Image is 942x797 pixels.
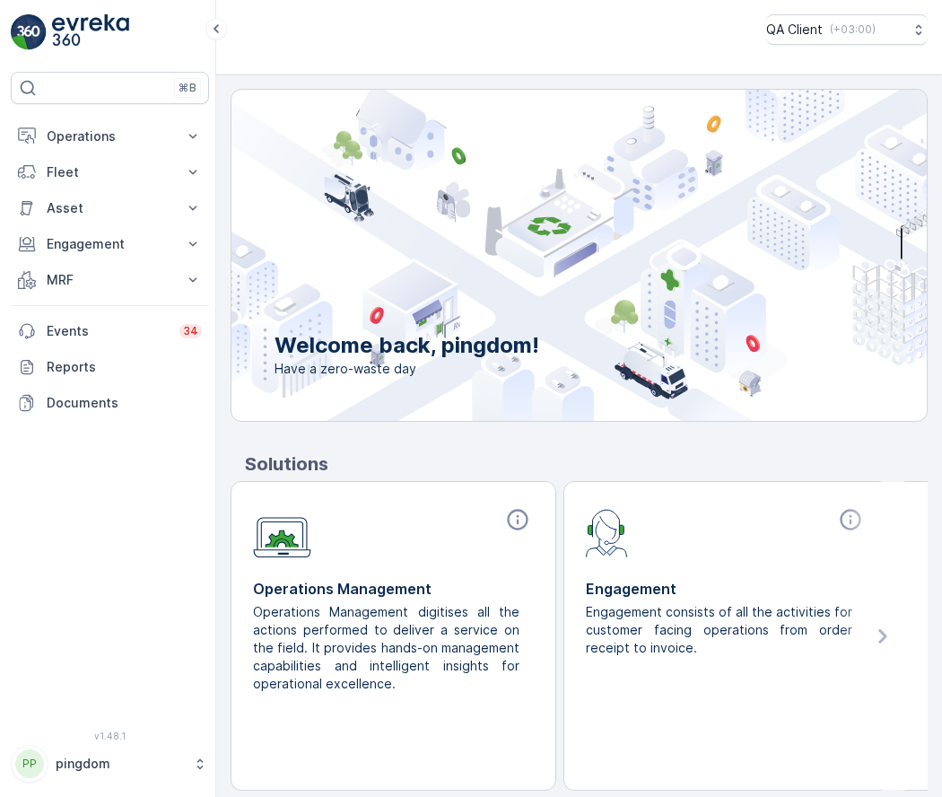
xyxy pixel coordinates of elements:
[586,603,852,657] p: Engagement consists of all the activities for customer facing operations from order receipt to in...
[275,331,539,360] p: Welcome back, pingdom!
[56,755,184,773] p: pingdom
[151,90,927,421] img: city illustration
[253,507,311,558] img: module-icon
[15,749,44,778] div: PP
[253,603,519,693] p: Operations Management digitises all the actions performed to deliver a service on the field. It p...
[11,731,209,741] span: v 1.48.1
[586,507,628,557] img: module-icon
[830,22,876,37] p: ( +03:00 )
[47,322,169,340] p: Events
[47,271,173,289] p: MRF
[253,578,534,600] p: Operations Management
[766,21,823,39] p: QA Client
[586,578,867,600] p: Engagement
[47,199,173,217] p: Asset
[47,235,173,253] p: Engagement
[11,154,209,190] button: Fleet
[11,313,209,349] a: Events34
[47,163,173,181] p: Fleet
[47,127,173,145] p: Operations
[11,385,209,421] a: Documents
[47,358,202,376] p: Reports
[183,324,198,338] p: 34
[11,190,209,226] button: Asset
[11,14,47,50] img: logo
[245,451,928,477] p: Solutions
[275,360,539,378] span: Have a zero-waste day
[11,118,209,154] button: Operations
[11,349,209,385] a: Reports
[11,226,209,262] button: Engagement
[11,745,209,783] button: PPpingdom
[179,81,196,95] p: ⌘B
[52,14,129,50] img: logo_light-DOdMpM7g.png
[47,394,202,412] p: Documents
[766,14,928,45] button: QA Client(+03:00)
[11,262,209,298] button: MRF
